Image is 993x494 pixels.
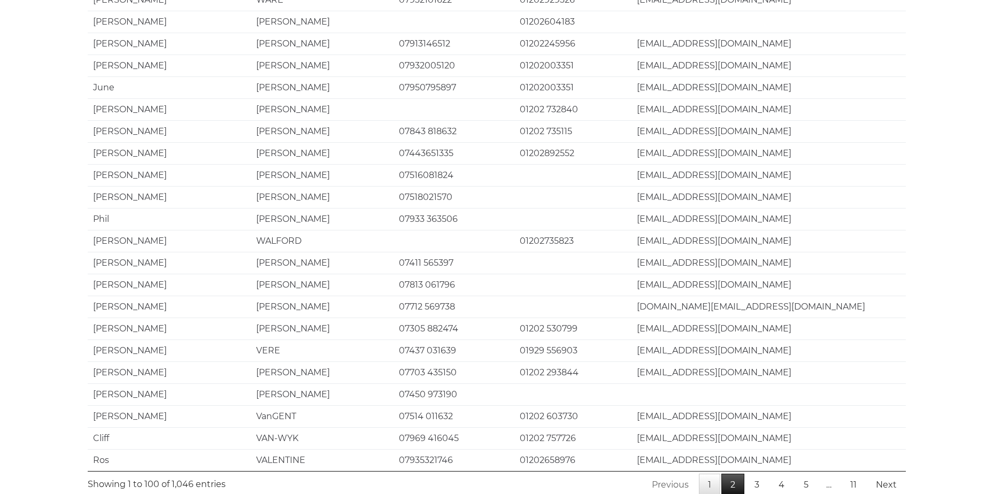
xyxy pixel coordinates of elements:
[394,208,514,230] td: 07933 363506
[88,76,251,98] td: June
[632,142,906,164] td: [EMAIL_ADDRESS][DOMAIN_NAME]
[88,55,251,76] td: [PERSON_NAME]
[514,55,632,76] td: 01202003351
[394,361,514,383] td: 07703 435150
[251,449,394,471] td: VALENTINE
[251,98,394,120] td: [PERSON_NAME]
[251,142,394,164] td: [PERSON_NAME]
[88,252,251,274] td: [PERSON_NAME]
[514,361,632,383] td: 01202 293844
[394,383,514,405] td: 07450 973190
[88,33,251,55] td: [PERSON_NAME]
[88,427,251,449] td: Cliff
[632,339,906,361] td: [EMAIL_ADDRESS][DOMAIN_NAME]
[88,11,251,33] td: [PERSON_NAME]
[394,33,514,55] td: 07913146512
[632,98,906,120] td: [EMAIL_ADDRESS][DOMAIN_NAME]
[514,76,632,98] td: 01202003351
[251,405,394,427] td: VanGENT
[394,339,514,361] td: 07437 031639
[632,405,906,427] td: [EMAIL_ADDRESS][DOMAIN_NAME]
[88,318,251,339] td: [PERSON_NAME]
[251,361,394,383] td: [PERSON_NAME]
[514,11,632,33] td: 01202604183
[394,55,514,76] td: 07932005120
[632,427,906,449] td: [EMAIL_ADDRESS][DOMAIN_NAME]
[88,405,251,427] td: [PERSON_NAME]
[632,186,906,208] td: [EMAIL_ADDRESS][DOMAIN_NAME]
[632,120,906,142] td: [EMAIL_ADDRESS][DOMAIN_NAME]
[251,252,394,274] td: [PERSON_NAME]
[88,383,251,405] td: [PERSON_NAME]
[514,33,632,55] td: 01202245956
[394,76,514,98] td: 07950795897
[88,142,251,164] td: [PERSON_NAME]
[818,480,840,490] span: …
[251,230,394,252] td: WALFORD
[514,405,632,427] td: 01202 603730
[632,76,906,98] td: [EMAIL_ADDRESS][DOMAIN_NAME]
[394,296,514,318] td: 07712 569738
[251,208,394,230] td: [PERSON_NAME]
[251,164,394,186] td: [PERSON_NAME]
[251,427,394,449] td: VAN-WYK
[632,55,906,76] td: [EMAIL_ADDRESS][DOMAIN_NAME]
[88,472,226,491] div: Showing 1 to 100 of 1,046 entries
[632,296,906,318] td: [DOMAIN_NAME][EMAIL_ADDRESS][DOMAIN_NAME]
[88,98,251,120] td: [PERSON_NAME]
[251,383,394,405] td: [PERSON_NAME]
[251,186,394,208] td: [PERSON_NAME]
[88,208,251,230] td: Phil
[514,98,632,120] td: 01202 732840
[88,339,251,361] td: [PERSON_NAME]
[632,230,906,252] td: [EMAIL_ADDRESS][DOMAIN_NAME]
[88,186,251,208] td: [PERSON_NAME]
[632,164,906,186] td: [EMAIL_ADDRESS][DOMAIN_NAME]
[394,186,514,208] td: 07518021570
[632,318,906,339] td: [EMAIL_ADDRESS][DOMAIN_NAME]
[514,339,632,361] td: 01929 556903
[251,296,394,318] td: [PERSON_NAME]
[514,427,632,449] td: 01202 757726
[251,55,394,76] td: [PERSON_NAME]
[394,120,514,142] td: 07843 818632
[88,230,251,252] td: [PERSON_NAME]
[394,164,514,186] td: 07516081824
[88,296,251,318] td: [PERSON_NAME]
[514,120,632,142] td: 01202 735115
[251,33,394,55] td: [PERSON_NAME]
[632,208,906,230] td: [EMAIL_ADDRESS][DOMAIN_NAME]
[88,274,251,296] td: [PERSON_NAME]
[251,339,394,361] td: VERE
[632,33,906,55] td: [EMAIL_ADDRESS][DOMAIN_NAME]
[632,361,906,383] td: [EMAIL_ADDRESS][DOMAIN_NAME]
[394,274,514,296] td: 07813 061796
[514,318,632,339] td: 01202 530799
[394,252,514,274] td: 07411 565397
[514,449,632,471] td: 01202658976
[394,405,514,427] td: 07514 011632
[394,449,514,471] td: 07935321746
[632,252,906,274] td: [EMAIL_ADDRESS][DOMAIN_NAME]
[88,120,251,142] td: [PERSON_NAME]
[88,164,251,186] td: [PERSON_NAME]
[394,142,514,164] td: 07443651335
[251,76,394,98] td: [PERSON_NAME]
[632,449,906,471] td: [EMAIL_ADDRESS][DOMAIN_NAME]
[514,142,632,164] td: 01202892552
[514,230,632,252] td: 01202735823
[251,318,394,339] td: [PERSON_NAME]
[394,427,514,449] td: 07969 416045
[394,318,514,339] td: 07305 882474
[88,449,251,471] td: Ros
[251,11,394,33] td: [PERSON_NAME]
[251,120,394,142] td: [PERSON_NAME]
[251,274,394,296] td: [PERSON_NAME]
[632,274,906,296] td: [EMAIL_ADDRESS][DOMAIN_NAME]
[88,361,251,383] td: [PERSON_NAME]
